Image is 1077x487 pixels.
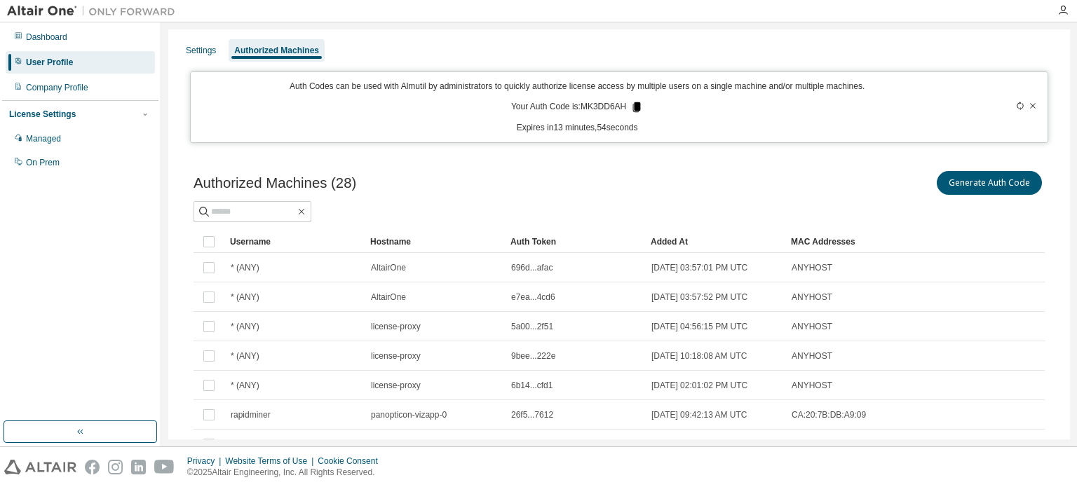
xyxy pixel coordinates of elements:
span: 55f5...2005 [511,439,553,450]
span: CA:20:7B:DB:A9:09 [792,409,866,420]
span: * (ANY) [231,291,259,303]
span: 6b14...cfd1 [511,380,553,391]
span: rapidminer [231,409,271,420]
span: ANYHOST [792,350,832,362]
span: * (ANY) [231,262,259,273]
div: User Profile [26,57,73,68]
span: ANYHOST [792,291,832,303]
span: [DATE] 02:01:02 PM UTC [651,380,747,391]
span: [DATE] 10:42:56 AM UTC [651,439,747,450]
div: Website Terms of Use [225,455,318,467]
div: Authorized Machines [234,45,319,56]
div: MAC Addresses [791,231,890,253]
span: * (ANY) [231,380,259,391]
p: Expires in 13 minutes, 54 seconds [199,122,955,134]
span: license-proxy [371,321,421,332]
span: ANYHOST [792,439,832,450]
span: license-proxy [371,439,421,450]
span: AltairOne [371,291,406,303]
p: Your Auth Code is: MK3DD6AH [511,101,643,114]
span: license-proxy [371,380,421,391]
span: 696d...afac [511,262,553,273]
div: License Settings [9,109,76,120]
span: [DATE] 10:18:08 AM UTC [651,350,747,362]
img: Altair One [7,4,182,18]
span: 26f5...7612 [511,409,553,420]
span: ANYHOST [792,321,832,332]
span: [DATE] 04:56:15 PM UTC [651,321,747,332]
div: Company Profile [26,82,88,93]
div: Settings [186,45,216,56]
div: Auth Token [510,231,639,253]
span: [DATE] 03:57:52 PM UTC [651,291,747,303]
img: altair_logo.svg [4,460,76,474]
p: © 2025 Altair Engineering, Inc. All Rights Reserved. [187,467,386,479]
span: Authorized Machines (28) [194,175,356,191]
span: * (ANY) [231,350,259,362]
span: * (ANY) [231,439,259,450]
img: instagram.svg [108,460,123,474]
button: Generate Auth Code [937,171,1042,195]
span: [DATE] 09:42:13 AM UTC [651,409,747,420]
span: e7ea...4cd6 [511,291,555,303]
img: youtube.svg [154,460,175,474]
img: facebook.svg [85,460,100,474]
div: Managed [26,133,61,144]
span: [DATE] 03:57:01 PM UTC [651,262,747,273]
span: panopticon-vizapp-0 [371,409,447,420]
div: On Prem [26,157,60,168]
div: Username [230,231,359,253]
span: 5a00...2f51 [511,321,553,332]
span: AltairOne [371,262,406,273]
div: Added At [651,231,780,253]
p: Auth Codes can be used with Almutil by administrators to quickly authorize license access by mult... [199,81,955,92]
div: Dashboard [26,32,67,43]
div: Privacy [187,455,225,467]
div: Hostname [370,231,499,253]
span: * (ANY) [231,321,259,332]
span: 9bee...222e [511,350,555,362]
span: ANYHOST [792,380,832,391]
img: linkedin.svg [131,460,146,474]
div: Cookie Consent [318,455,386,467]
span: license-proxy [371,350,421,362]
span: ANYHOST [792,262,832,273]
